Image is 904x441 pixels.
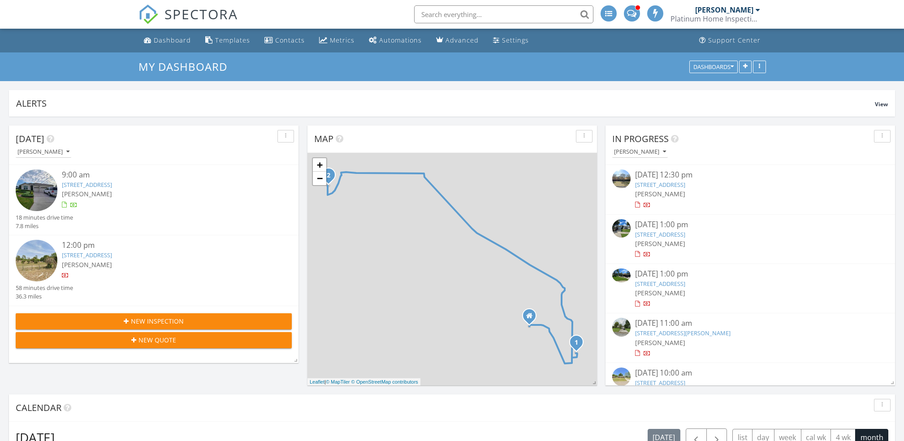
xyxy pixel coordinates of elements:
[154,36,191,44] div: Dashboard
[62,190,112,198] span: [PERSON_NAME]
[612,169,888,209] a: [DATE] 12:30 pm [STREET_ADDRESS] [PERSON_NAME]
[612,268,631,282] img: 9275631%2Freports%2F9c29d806-5431-4973-b46d-b0ae698709b7%2Fcover_photos%2FXTkhqRF2XdHzDQN2NBi3%2F...
[138,4,158,24] img: The Best Home Inspection Software - Spectora
[16,332,292,348] button: New Quote
[635,239,685,248] span: [PERSON_NAME]
[612,367,888,407] a: [DATE] 10:00 am [STREET_ADDRESS] [PERSON_NAME]
[414,5,593,23] input: Search everything...
[16,240,292,301] a: 12:00 pm [STREET_ADDRESS] [PERSON_NAME] 58 minutes drive time 36.3 miles
[327,173,330,179] i: 2
[164,4,238,23] span: SPECTORA
[529,316,535,321] div: 12200, Clermont FL 34711
[446,36,479,44] div: Advanced
[215,36,250,44] div: Templates
[614,149,666,155] div: [PERSON_NAME]
[62,251,112,259] a: [STREET_ADDRESS]
[16,169,57,211] img: 9363542%2Freports%2Fc5ca911a-eceb-4f6e-bcce-7ebbec036407%2Fcover_photos%2FOwlL00haDOV25KPS4sjb%2F...
[635,367,865,379] div: [DATE] 10:00 am
[612,318,888,358] a: [DATE] 11:00 am [STREET_ADDRESS][PERSON_NAME] [PERSON_NAME]
[131,316,184,326] span: New Inspection
[62,260,112,269] span: [PERSON_NAME]
[310,379,324,385] a: Leaflet
[326,379,350,385] a: © MapTiler
[635,338,685,347] span: [PERSON_NAME]
[689,61,738,73] button: Dashboards
[489,32,532,49] a: Settings
[612,268,888,308] a: [DATE] 1:00 pm [STREET_ADDRESS] [PERSON_NAME]
[16,402,61,414] span: Calendar
[612,146,668,158] button: [PERSON_NAME]
[330,36,355,44] div: Metrics
[575,340,578,346] i: 1
[502,36,529,44] div: Settings
[635,379,685,387] a: [STREET_ADDRESS]
[612,367,631,386] img: streetview
[635,190,685,198] span: [PERSON_NAME]
[635,169,865,181] div: [DATE] 12:30 pm
[612,133,669,145] span: In Progress
[16,313,292,329] button: New Inspection
[138,12,238,31] a: SPECTORA
[635,329,731,337] a: [STREET_ADDRESS][PERSON_NAME]
[635,268,865,280] div: [DATE] 1:00 pm
[16,284,73,292] div: 58 minutes drive time
[635,219,865,230] div: [DATE] 1:00 pm
[693,64,734,70] div: Dashboards
[696,32,764,49] a: Support Center
[313,158,326,172] a: Zoom in
[62,169,269,181] div: 9:00 am
[612,219,888,259] a: [DATE] 1:00 pm [STREET_ADDRESS] [PERSON_NAME]
[708,36,761,44] div: Support Center
[307,378,420,386] div: |
[16,169,292,230] a: 9:00 am [STREET_ADDRESS] [PERSON_NAME] 18 minutes drive time 7.8 miles
[875,100,888,108] span: View
[316,32,358,49] a: Metrics
[16,146,71,158] button: [PERSON_NAME]
[635,318,865,329] div: [DATE] 11:00 am
[140,32,195,49] a: Dashboard
[16,222,73,230] div: 7.8 miles
[16,97,875,109] div: Alerts
[695,5,753,14] div: [PERSON_NAME]
[16,240,57,281] img: streetview
[576,342,582,347] div: 3606 Balmy Breeze Ct, Clermont, FL 34711
[351,379,418,385] a: © OpenStreetMap contributors
[635,230,685,238] a: [STREET_ADDRESS]
[62,240,269,251] div: 12:00 pm
[433,32,482,49] a: Advanced
[16,133,44,145] span: [DATE]
[202,32,254,49] a: Templates
[365,32,425,49] a: Automations (Advanced)
[329,175,334,180] div: 1171 Co Rd 543B, Sumterville, FL 33585
[16,292,73,301] div: 36.3 miles
[379,36,422,44] div: Automations
[612,318,631,336] img: streetview
[612,169,631,188] img: streetview
[261,32,308,49] a: Contacts
[313,172,326,185] a: Zoom out
[138,335,176,345] span: New Quote
[62,181,112,189] a: [STREET_ADDRESS]
[16,213,73,222] div: 18 minutes drive time
[635,181,685,189] a: [STREET_ADDRESS]
[138,59,235,74] a: My Dashboard
[635,289,685,297] span: [PERSON_NAME]
[635,280,685,288] a: [STREET_ADDRESS]
[670,14,760,23] div: Platinum Home Inspections LLC
[612,219,631,238] img: 9285182%2Freports%2Fc79279b5-0115-4735-9425-30af16d16d0b%2Fcover_photos%2FdgOjW7hlWkTVlNmEwPRj%2F...
[17,149,69,155] div: [PERSON_NAME]
[275,36,305,44] div: Contacts
[314,133,333,145] span: Map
